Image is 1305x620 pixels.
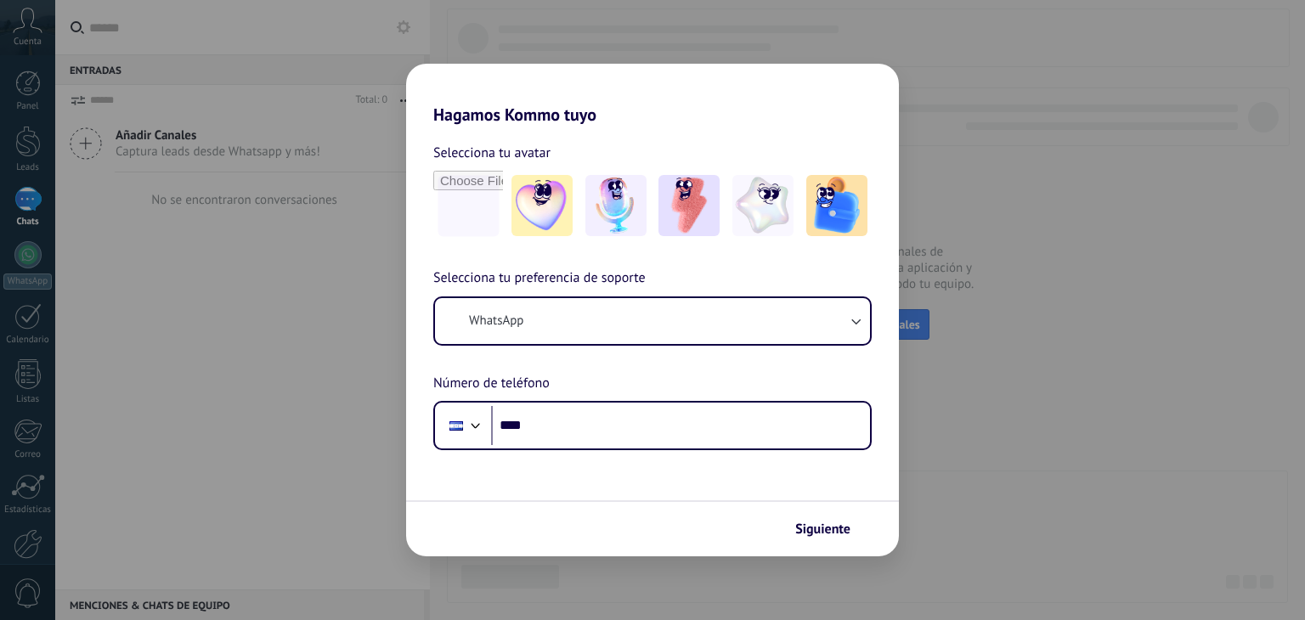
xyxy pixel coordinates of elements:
[658,175,720,236] img: -3.jpeg
[806,175,867,236] img: -5.jpeg
[795,523,850,535] span: Siguiente
[788,515,873,544] button: Siguiente
[585,175,647,236] img: -2.jpeg
[440,408,472,443] div: Honduras: + 504
[511,175,573,236] img: -1.jpeg
[433,142,551,164] span: Selecciona tu avatar
[435,298,870,344] button: WhatsApp
[469,313,523,330] span: WhatsApp
[406,64,899,125] h2: Hagamos Kommo tuyo
[433,373,550,395] span: Número de teléfono
[433,268,646,290] span: Selecciona tu preferencia de soporte
[732,175,794,236] img: -4.jpeg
